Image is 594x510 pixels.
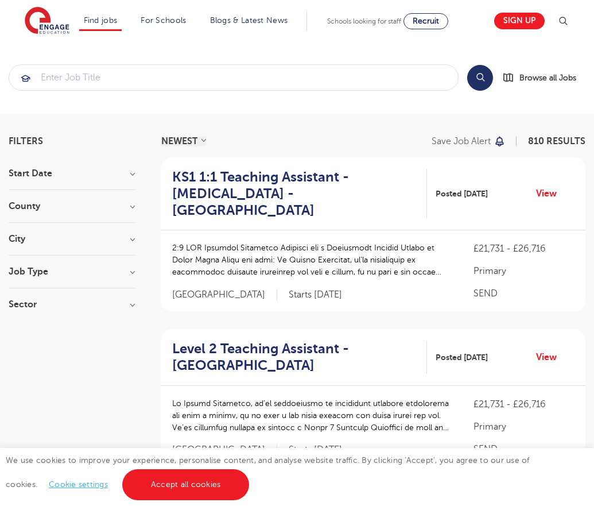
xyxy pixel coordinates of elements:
span: Posted [DATE] [436,188,488,200]
h3: City [9,234,135,244]
a: Browse all Jobs [502,71,585,84]
h3: Sector [9,300,135,309]
button: Save job alert [432,137,506,146]
p: Lo Ipsumd Sitametco, ad’el seddoeiusmo te incididunt utlabore etdolorema ali enim a minimv, qu no... [172,397,451,434]
a: Level 2 Teaching Assistant - [GEOGRAPHIC_DATA] [172,341,427,374]
p: Save job alert [432,137,491,146]
p: SEND [473,442,574,456]
h3: Start Date [9,169,135,178]
a: KS1 1:1 Teaching Assistant - [MEDICAL_DATA] - [GEOGRAPHIC_DATA] [172,169,427,218]
h3: Job Type [9,267,135,276]
span: Recruit [413,17,439,25]
a: View [536,186,565,201]
p: Primary [473,420,574,434]
span: Schools looking for staff [327,17,401,25]
button: Search [467,65,493,91]
span: [GEOGRAPHIC_DATA] [172,444,277,456]
p: £21,731 - £26,716 [473,242,574,256]
span: Posted [DATE] [436,351,488,364]
div: Submit [9,64,459,91]
p: Primary [473,264,574,278]
p: £21,731 - £26,716 [473,397,574,411]
img: Engage Education [25,7,69,36]
p: 2:9 LOR Ipsumdol Sitametco Adipisci eli s Doeiusmodt Incidid Utlabo et Dolor Magna Aliqu eni admi... [172,242,451,278]
a: Recruit [403,13,448,29]
span: We use cookies to improve your experience, personalise content, and analyse website traffic. By c... [6,456,530,489]
a: Accept all cookies [122,469,250,500]
p: SEND [473,287,574,300]
a: Find jobs [84,16,118,25]
a: Blogs & Latest News [210,16,288,25]
a: Cookie settings [49,480,108,489]
a: Sign up [494,13,545,29]
a: For Schools [141,16,186,25]
span: 810 RESULTS [528,136,585,146]
h2: Level 2 Teaching Assistant - [GEOGRAPHIC_DATA] [172,341,418,374]
span: Filters [9,137,43,146]
a: View [536,350,565,365]
h2: KS1 1:1 Teaching Assistant - [MEDICAL_DATA] - [GEOGRAPHIC_DATA] [172,169,418,218]
p: Starts [DATE] [289,289,342,301]
span: Browse all Jobs [519,71,576,84]
h3: County [9,202,135,211]
span: [GEOGRAPHIC_DATA] [172,289,277,301]
p: Starts [DATE] [289,444,342,456]
input: Submit [9,65,458,90]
